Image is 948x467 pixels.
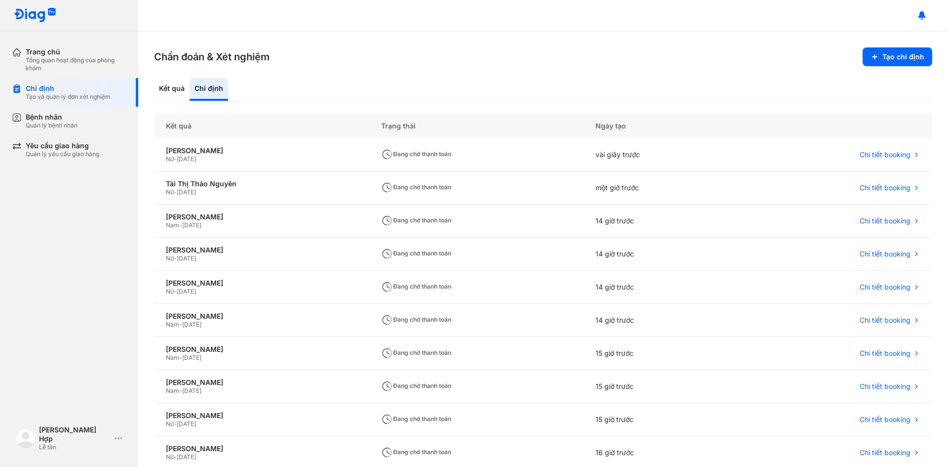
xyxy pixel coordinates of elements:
[381,349,451,356] span: Đang chờ thanh toán
[177,155,196,163] span: [DATE]
[166,188,174,196] span: Nữ
[860,183,910,192] span: Chi tiết booking
[584,114,739,138] div: Ngày tạo
[166,155,174,163] span: Nữ
[584,304,739,337] div: 14 giờ trước
[381,183,451,191] span: Đang chờ thanh toán
[584,238,739,271] div: 14 giờ trước
[174,288,177,295] span: -
[381,448,451,456] span: Đang chờ thanh toán
[177,453,196,461] span: [DATE]
[166,221,179,229] span: Nam
[166,411,357,420] div: [PERSON_NAME]
[14,8,56,23] img: logo
[381,283,451,290] span: Đang chờ thanh toán
[166,246,357,255] div: [PERSON_NAME]
[584,271,739,304] div: 14 giờ trước
[584,171,739,205] div: một giờ trước
[26,113,78,122] div: Bệnh nhân
[26,84,111,93] div: Chỉ định
[166,212,357,221] div: [PERSON_NAME]
[174,420,177,427] span: -
[860,216,910,225] span: Chi tiết booking
[166,255,174,262] span: Nữ
[166,179,357,188] div: Tài Thị Thảo Nguyên
[166,420,174,427] span: Nữ
[860,283,910,292] span: Chi tiết booking
[179,387,182,394] span: -
[584,403,739,436] div: 15 giờ trước
[177,420,196,427] span: [DATE]
[166,354,179,361] span: Nam
[174,188,177,196] span: -
[166,444,357,453] div: [PERSON_NAME]
[26,150,99,158] div: Quản lý yêu cầu giao hàng
[154,78,190,101] div: Kết quả
[179,354,182,361] span: -
[39,425,111,443] div: [PERSON_NAME] Hợp
[182,387,201,394] span: [DATE]
[860,150,910,159] span: Chi tiết booking
[174,453,177,461] span: -
[177,255,196,262] span: [DATE]
[584,138,739,171] div: vài giây trước
[16,428,36,448] img: logo
[381,216,451,224] span: Đang chờ thanh toán
[166,312,357,321] div: [PERSON_NAME]
[26,122,78,129] div: Quản lý bệnh nhân
[154,50,270,64] h3: Chẩn đoán & Xét nghiệm
[26,56,126,72] div: Tổng quan hoạt động của phòng khám
[166,288,174,295] span: Nữ
[860,415,910,424] span: Chi tiết booking
[166,146,357,155] div: [PERSON_NAME]
[381,150,451,158] span: Đang chờ thanh toán
[166,387,179,394] span: Nam
[179,321,182,328] span: -
[860,382,910,391] span: Chi tiết booking
[381,382,451,389] span: Đang chờ thanh toán
[177,188,196,196] span: [DATE]
[190,78,228,101] div: Chỉ định
[174,255,177,262] span: -
[369,114,584,138] div: Trạng thái
[182,321,201,328] span: [DATE]
[179,221,182,229] span: -
[26,93,111,101] div: Tạo và quản lý đơn xét nghiệm
[166,378,357,387] div: [PERSON_NAME]
[26,141,99,150] div: Yêu cầu giao hàng
[584,337,739,370] div: 15 giờ trước
[381,250,451,257] span: Đang chờ thanh toán
[182,221,201,229] span: [DATE]
[860,250,910,258] span: Chi tiết booking
[381,415,451,423] span: Đang chờ thanh toán
[166,279,357,288] div: [PERSON_NAME]
[177,288,196,295] span: [DATE]
[860,349,910,358] span: Chi tiết booking
[166,321,179,328] span: Nam
[26,47,126,56] div: Trang chủ
[39,443,111,451] div: Lễ tân
[166,345,357,354] div: [PERSON_NAME]
[860,316,910,325] span: Chi tiết booking
[584,370,739,403] div: 15 giờ trước
[182,354,201,361] span: [DATE]
[863,47,932,66] button: Tạo chỉ định
[166,453,174,461] span: Nữ
[154,114,369,138] div: Kết quả
[381,316,451,323] span: Đang chờ thanh toán
[174,155,177,163] span: -
[860,448,910,457] span: Chi tiết booking
[584,205,739,238] div: 14 giờ trước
